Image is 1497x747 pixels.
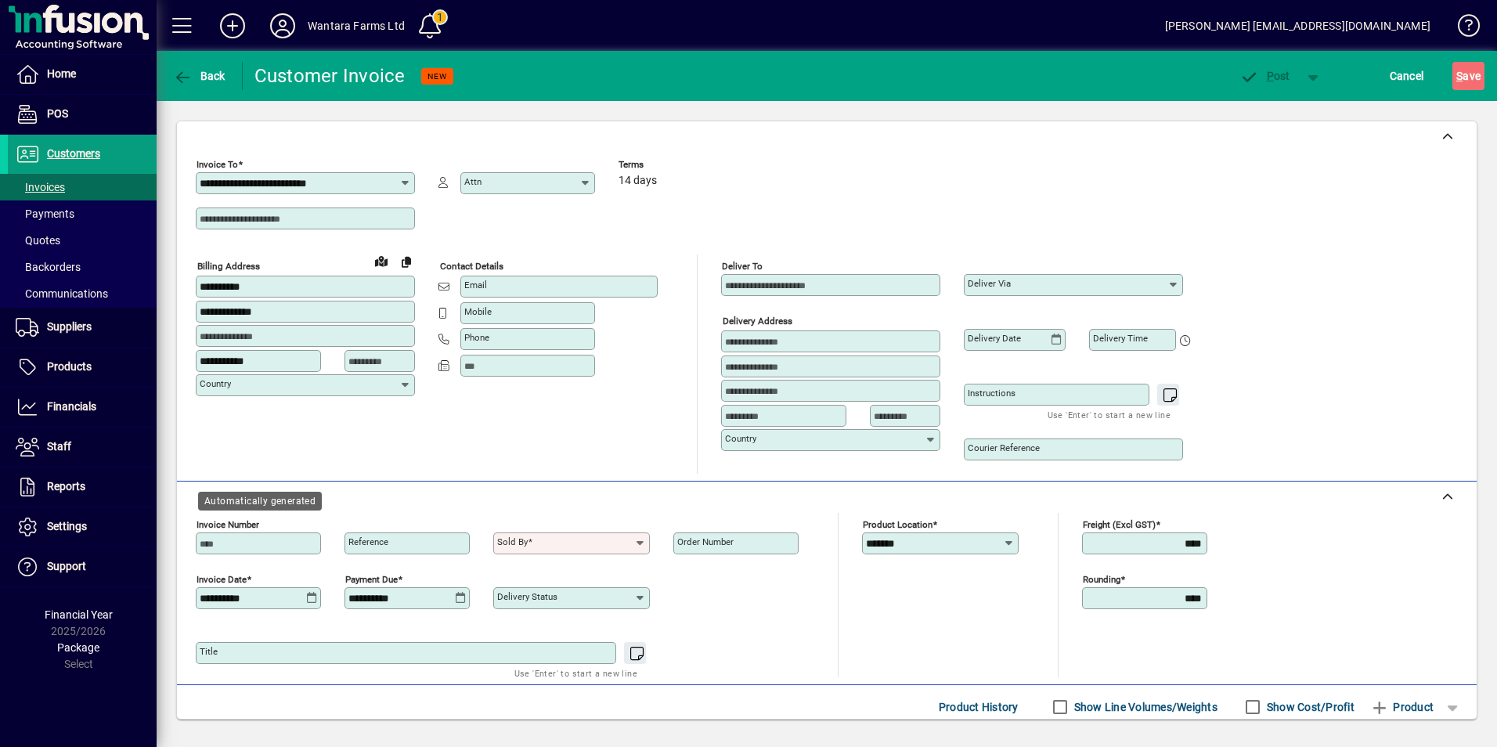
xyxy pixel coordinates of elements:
[1071,699,1217,715] label: Show Line Volumes/Weights
[47,400,96,413] span: Financials
[8,55,157,94] a: Home
[1267,70,1274,82] span: P
[308,13,405,38] div: Wantara Farms Ltd
[1452,62,1484,90] button: Save
[464,306,492,317] mat-label: Mobile
[514,664,637,682] mat-hint: Use 'Enter' to start a new line
[8,254,157,280] a: Backorders
[200,378,231,389] mat-label: Country
[1239,70,1290,82] span: ost
[173,70,225,82] span: Back
[16,234,60,247] span: Quotes
[16,287,108,300] span: Communications
[1390,63,1424,88] span: Cancel
[1386,62,1428,90] button: Cancel
[497,591,557,602] mat-label: Delivery status
[464,332,489,343] mat-label: Phone
[8,507,157,547] a: Settings
[345,574,398,585] mat-label: Payment due
[16,261,81,273] span: Backorders
[8,200,157,227] a: Payments
[47,67,76,80] span: Home
[57,641,99,654] span: Package
[197,159,238,170] mat-label: Invoice To
[47,320,92,333] span: Suppliers
[968,278,1011,289] mat-label: Deliver via
[8,547,157,586] a: Support
[1083,574,1120,585] mat-label: Rounding
[1456,70,1463,82] span: S
[932,693,1025,721] button: Product History
[939,695,1019,720] span: Product History
[157,62,243,90] app-page-header-button: Back
[1048,406,1171,424] mat-hint: Use 'Enter' to start a new line
[47,440,71,453] span: Staff
[677,536,734,547] mat-label: Order number
[47,520,87,532] span: Settings
[1083,519,1156,530] mat-label: Freight (excl GST)
[394,249,419,274] button: Copy to Delivery address
[427,71,447,81] span: NEW
[169,62,229,90] button: Back
[464,176,482,187] mat-label: Attn
[8,428,157,467] a: Staff
[16,207,74,220] span: Payments
[47,107,68,120] span: POS
[1232,62,1298,90] button: Post
[254,63,406,88] div: Customer Invoice
[1456,63,1481,88] span: ave
[722,261,763,272] mat-label: Deliver To
[968,442,1040,453] mat-label: Courier Reference
[1165,13,1430,38] div: [PERSON_NAME] [EMAIL_ADDRESS][DOMAIN_NAME]
[8,348,157,387] a: Products
[464,280,487,290] mat-label: Email
[497,536,528,547] mat-label: Sold by
[1362,693,1441,721] button: Product
[47,360,92,373] span: Products
[47,147,100,160] span: Customers
[200,646,218,657] mat-label: Title
[197,519,259,530] mat-label: Invoice number
[725,433,756,444] mat-label: Country
[8,174,157,200] a: Invoices
[1446,3,1477,54] a: Knowledge Base
[8,227,157,254] a: Quotes
[619,160,712,170] span: Terms
[197,574,247,585] mat-label: Invoice date
[619,175,657,187] span: 14 days
[968,388,1015,399] mat-label: Instructions
[198,492,322,511] div: Automatically generated
[8,308,157,347] a: Suppliers
[1264,699,1355,715] label: Show Cost/Profit
[258,12,308,40] button: Profile
[8,280,157,307] a: Communications
[348,536,388,547] mat-label: Reference
[8,388,157,427] a: Financials
[47,560,86,572] span: Support
[45,608,113,621] span: Financial Year
[1093,333,1148,344] mat-label: Delivery time
[968,333,1021,344] mat-label: Delivery date
[1370,695,1434,720] span: Product
[369,248,394,273] a: View on map
[8,467,157,507] a: Reports
[863,519,932,530] mat-label: Product location
[207,12,258,40] button: Add
[47,480,85,493] span: Reports
[16,181,65,193] span: Invoices
[8,95,157,134] a: POS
